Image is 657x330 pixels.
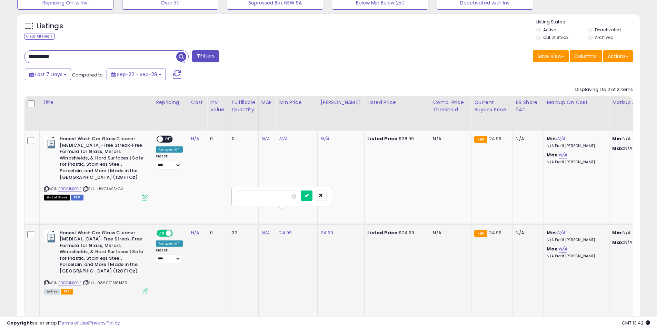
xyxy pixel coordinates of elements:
[89,320,120,326] a: Privacy Policy
[191,135,199,142] a: N/A
[44,230,148,294] div: ASIN:
[42,99,150,106] div: Title
[320,229,333,236] a: 24.99
[82,280,127,286] span: | SKU: 0860013161439
[44,230,58,244] img: 41yMsR19IyL._SL40_.jpg
[547,160,604,165] p: N/A Profit [PERSON_NAME]
[595,27,621,33] label: Deactivated
[547,254,604,259] p: N/A Profit [PERSON_NAME]
[433,136,466,142] div: N/A
[58,186,81,192] a: B0DPJKKFGF
[574,53,596,60] span: Columns
[7,320,120,327] div: seller snap | |
[210,136,223,142] div: 0
[516,230,538,236] div: N/A
[279,99,315,106] div: Min Price
[595,34,614,40] label: Archived
[557,135,565,142] a: N/A
[433,99,468,113] div: Comp. Price Threshold
[261,99,273,106] div: MAP
[367,230,425,236] div: $24.99
[25,69,71,80] button: Last 7 Days
[547,144,604,148] p: N/A Profit [PERSON_NAME]
[547,229,557,236] b: Min:
[35,71,62,78] span: Last 7 Days
[172,230,183,236] span: OFF
[261,135,270,142] a: N/A
[156,154,183,169] div: Preset:
[279,135,287,142] a: N/A
[44,195,70,200] span: All listings that are currently out of stock and unavailable for purchase on Amazon
[60,136,143,182] b: Honest Wash Car Glass Cleaner [MEDICAL_DATA]-Free Streak-Free Formula for Glass, Mirrors, Windshi...
[474,230,487,237] small: FBA
[603,50,633,62] button: Actions
[516,99,541,113] div: BB Share 24h.
[367,99,427,106] div: Listed Price
[367,135,399,142] b: Listed Price:
[547,238,604,243] p: N/A Profit [PERSON_NAME]
[622,320,650,326] span: 2025-10-7 13:42 GMT
[59,320,88,326] a: Terms of Use
[547,152,559,158] b: Max:
[44,136,58,149] img: 41yMsR19IyL._SL40_.jpg
[612,229,623,236] strong: Min:
[191,229,199,236] a: N/A
[156,248,183,264] div: Preset:
[37,21,63,31] h5: Listings
[320,135,329,142] a: N/A
[559,246,567,252] a: N/A
[279,229,292,236] a: 24.99
[557,229,565,236] a: N/A
[559,152,567,158] a: N/A
[82,186,125,192] span: | SKU: HWGLASS-GAL
[570,50,602,62] button: Columns
[107,69,166,80] button: Sep-22 - Sep-28
[320,99,361,106] div: [PERSON_NAME]
[156,146,183,153] div: Amazon AI *
[156,240,183,247] div: Amazon AI *
[232,136,253,142] div: 0
[536,19,640,25] p: Listing States:
[612,239,624,246] strong: Max:
[261,229,270,236] a: N/A
[547,246,559,252] b: Max:
[367,136,425,142] div: $38.99
[489,229,502,236] span: 24.99
[474,99,510,113] div: Current Buybox Price
[474,136,487,143] small: FBA
[547,135,557,142] b: Min:
[72,72,104,78] span: Compared to:
[44,289,60,295] span: All listings currently available for purchase on Amazon
[533,50,569,62] button: Save View
[543,27,556,33] label: Active
[157,230,166,236] span: ON
[543,34,568,40] label: Out of Stock
[163,136,174,142] span: OFF
[192,50,219,62] button: Filters
[58,280,81,286] a: B0DPJKKFGF
[433,230,466,236] div: N/A
[367,229,399,236] b: Listed Price:
[71,195,83,200] span: FBM
[575,86,633,93] div: Displaying 1 to 2 of 2 items
[191,99,205,106] div: Cost
[612,145,624,152] strong: Max:
[24,33,55,40] div: Clear All Filters
[210,99,226,113] div: Inv. value
[60,230,143,276] b: Honest Wash Car Glass Cleaner [MEDICAL_DATA]-Free Streak-Free Formula for Glass, Mirrors, Windshi...
[547,99,606,106] div: Markup on Cost
[516,136,538,142] div: N/A
[117,71,157,78] span: Sep-22 - Sep-28
[156,99,185,106] div: Repricing
[7,320,32,326] strong: Copyright
[44,136,148,200] div: ASIN:
[544,96,609,131] th: The percentage added to the cost of goods (COGS) that forms the calculator for Min & Max prices.
[232,230,253,236] div: 32
[612,135,623,142] strong: Min:
[489,135,502,142] span: 24.99
[210,230,223,236] div: 0
[61,289,73,295] span: FBA
[232,99,256,113] div: Fulfillable Quantity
